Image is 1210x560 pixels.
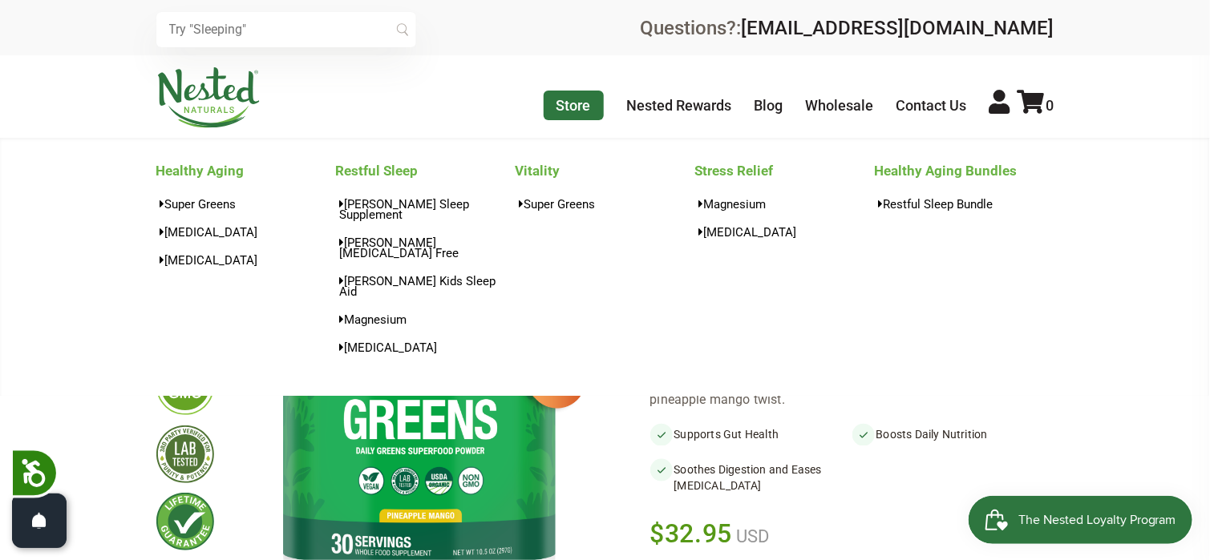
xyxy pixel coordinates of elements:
a: [MEDICAL_DATA] [156,248,336,272]
a: [MEDICAL_DATA] [156,220,336,244]
a: Magnesium [695,192,875,216]
a: [MEDICAL_DATA] [336,336,516,359]
a: Super Greens [516,192,695,216]
span: USD [732,526,769,546]
a: Blog [755,97,783,114]
span: $32.95 [650,516,733,551]
a: [PERSON_NAME][MEDICAL_DATA] Free [336,231,516,264]
span: 0 [1046,97,1054,114]
a: [EMAIL_ADDRESS][DOMAIN_NAME] [742,17,1054,39]
a: Store [544,91,604,120]
a: [PERSON_NAME] Kids Sleep Aid [336,269,516,303]
a: Restful Sleep [336,158,516,183]
a: Healthy Aging Bundles [875,158,1054,183]
a: Healthy Aging [156,158,336,183]
img: lifetimeguarantee [156,493,214,550]
li: Soothes Digestion and Eases [MEDICAL_DATA] [650,458,852,497]
li: Supports Gut Health [650,423,852,445]
button: Open [12,494,67,548]
a: 0 [1018,97,1054,114]
a: [MEDICAL_DATA] [695,220,875,244]
a: Wholesale [806,97,874,114]
img: Nested Naturals [156,67,261,128]
a: [PERSON_NAME] Sleep Supplement [336,192,516,226]
input: Try "Sleeping" [156,12,416,47]
img: thirdpartytested [156,425,214,483]
div: Questions?: [641,18,1054,38]
a: Restful Sleep Bundle [875,192,1054,216]
iframe: Button to open loyalty program pop-up [969,496,1194,544]
a: Magnesium [336,308,516,331]
a: Stress Relief [695,158,875,183]
a: Vitality [516,158,695,183]
a: Super Greens [156,192,336,216]
li: Boosts Daily Nutrition [852,423,1054,445]
a: Nested Rewards [627,97,732,114]
a: Contact Us [896,97,967,114]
